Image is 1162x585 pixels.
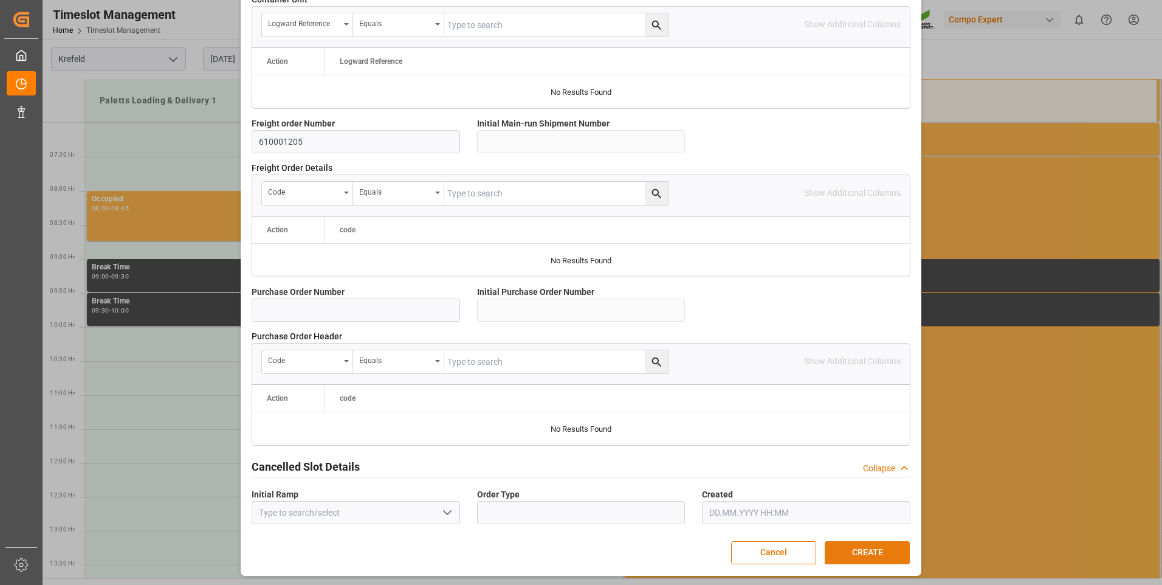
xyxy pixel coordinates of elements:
[252,162,332,175] span: Freight Order Details
[268,15,340,29] div: Logward Reference
[262,182,353,205] button: open menu
[267,57,288,66] div: Action
[262,13,353,36] button: open menu
[252,330,342,343] span: Purchase Order Header
[702,488,733,501] span: Created
[477,488,520,501] span: Order Type
[340,394,356,403] span: code
[359,15,431,29] div: Equals
[444,350,668,373] input: Type to search
[340,226,356,234] span: code
[267,394,288,403] div: Action
[477,286,594,299] span: Initial Purchase Order Number
[267,226,288,234] div: Action
[437,504,455,522] button: open menu
[444,13,668,36] input: Type to search
[353,13,444,36] button: open menu
[645,350,668,373] button: search button
[702,501,910,524] input: DD.MM.YYYY HH:MM
[359,184,431,198] div: Equals
[252,117,335,130] span: Freight order Number
[268,352,340,366] div: code
[645,13,668,36] button: search button
[268,184,340,198] div: code
[252,286,345,299] span: Purchase Order Number
[252,488,298,501] span: Initial Ramp
[477,117,610,130] span: Initial Main-run Shipment Number
[359,352,431,366] div: Equals
[252,459,360,475] h2: Cancelled Slot Details
[252,501,460,524] input: Type to search/select
[353,182,444,205] button: open menu
[262,350,353,373] button: open menu
[731,541,816,564] button: Cancel
[645,182,668,205] button: search button
[340,57,402,66] span: Logward Reference
[863,462,895,475] div: Collapse
[353,350,444,373] button: open menu
[444,182,668,205] input: Type to search
[825,541,910,564] button: CREATE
